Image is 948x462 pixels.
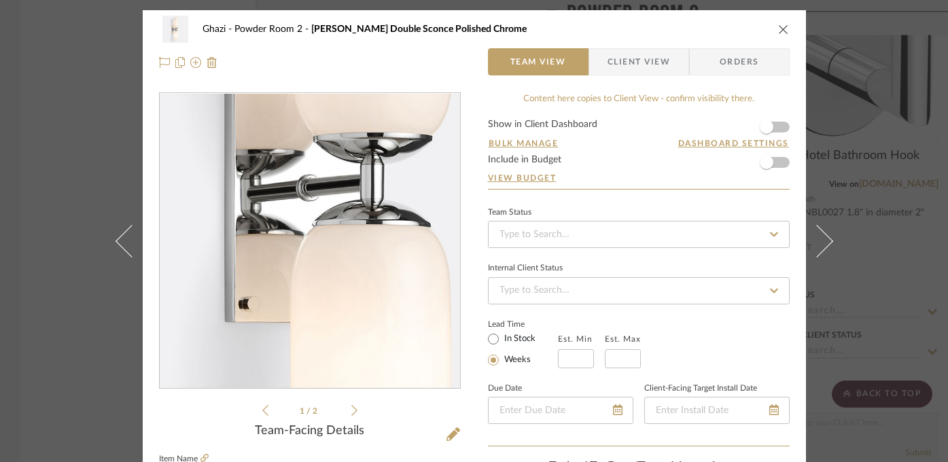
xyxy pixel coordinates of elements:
[306,407,313,415] span: /
[207,57,217,68] img: Remove from project
[608,48,670,75] span: Client View
[159,16,192,43] img: a73a1075-8eb6-4887-a2b7-e176a2909c1b_48x40.jpg
[488,277,790,304] input: Type to Search…
[678,137,790,149] button: Dashboard Settings
[488,397,633,424] input: Enter Due Date
[488,173,790,183] a: View Budget
[644,385,757,392] label: Client-Facing Target Install Date
[159,424,461,439] div: Team-Facing Details
[488,318,558,330] label: Lead Time
[170,94,449,389] img: a73a1075-8eb6-4887-a2b7-e176a2909c1b_436x436.jpg
[502,333,536,345] label: In Stock
[160,94,460,389] div: 0
[510,48,566,75] span: Team View
[488,137,559,149] button: Bulk Manage
[203,24,234,34] span: Ghazi
[488,221,790,248] input: Type to Search…
[488,385,522,392] label: Due Date
[311,24,527,34] span: [PERSON_NAME] Double Sconce Polished Chrome
[502,354,531,366] label: Weeks
[488,265,563,272] div: Internal Client Status
[488,209,531,216] div: Team Status
[488,330,558,368] mat-radio-group: Select item type
[605,334,641,344] label: Est. Max
[313,407,319,415] span: 2
[705,48,774,75] span: Orders
[488,92,790,106] div: Content here copies to Client View - confirm visibility there.
[234,24,311,34] span: Powder Room 2
[777,23,790,35] button: close
[300,407,306,415] span: 1
[644,397,790,424] input: Enter Install Date
[558,334,593,344] label: Est. Min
